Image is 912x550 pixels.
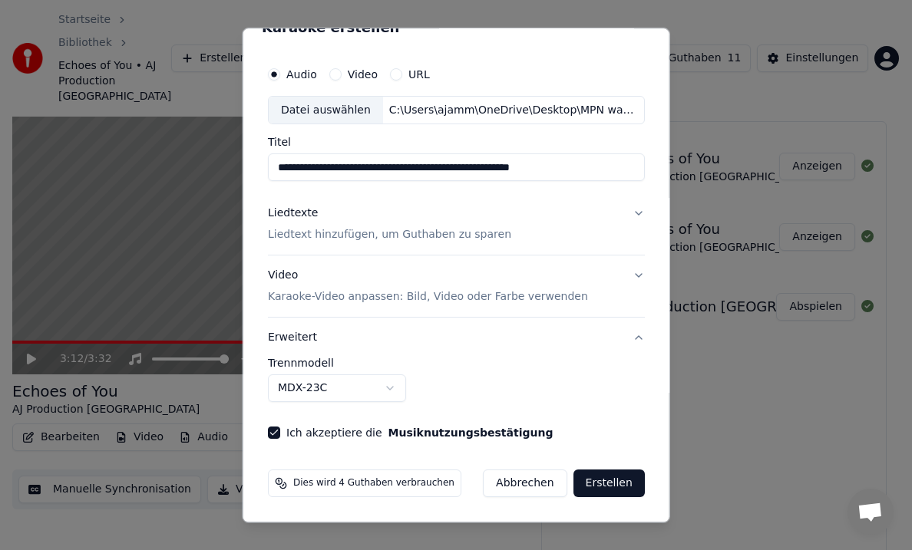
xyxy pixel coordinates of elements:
[268,194,645,255] button: LiedtexteLiedtext hinzufügen, um Guthaben zu sparen
[269,97,383,124] div: Datei auswählen
[262,21,651,35] h2: Karaoke erstellen
[382,103,643,118] div: C:\Users\ajamm\OneDrive\Desktop\MPN wave\AJ Production [GEOGRAPHIC_DATA]-Better Than Before.wav
[286,428,553,439] label: Ich akzeptiere die
[268,358,645,369] label: Trennmodell
[388,428,553,439] button: Ich akzeptiere die
[268,137,645,148] label: Titel
[347,69,377,80] label: Video
[286,69,317,80] label: Audio
[408,69,430,80] label: URL
[293,478,454,490] span: Dies wird 4 Guthaben verbrauchen
[268,318,645,358] button: Erweitert
[268,268,588,305] div: Video
[268,256,645,318] button: VideoKaraoke-Video anpassen: Bild, Video oder Farbe verwenden
[268,358,645,415] div: Erweitert
[573,470,644,498] button: Erstellen
[483,470,567,498] button: Abbrechen
[268,228,511,243] p: Liedtext hinzufügen, um Guthaben zu sparen
[268,290,588,305] p: Karaoke-Video anpassen: Bild, Video oder Farbe verwenden
[268,206,318,222] div: Liedtexte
